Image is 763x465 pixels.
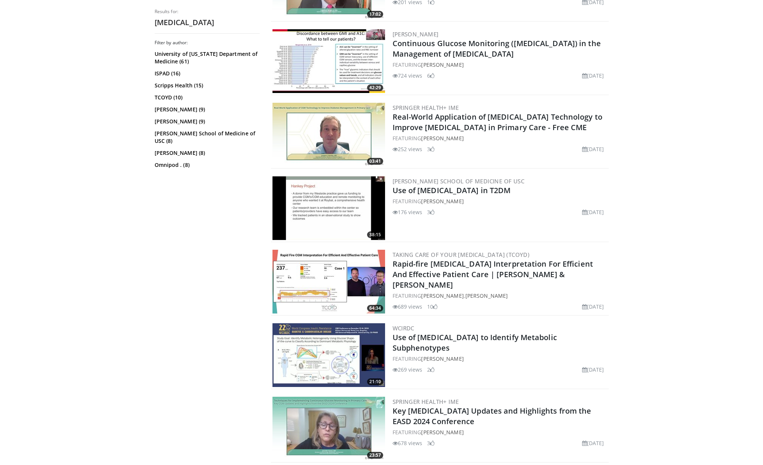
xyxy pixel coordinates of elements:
[367,84,383,91] span: 42:29
[582,366,604,373] li: [DATE]
[155,18,260,27] h2: [MEDICAL_DATA]
[155,50,258,65] a: University of [US_STATE] Department of Medicine (61)
[393,197,607,205] div: FEATURING
[393,208,423,216] li: 176 views
[155,70,258,77] a: ISPAD (16)
[393,292,607,300] div: FEATURING ,
[393,30,439,38] a: [PERSON_NAME]
[582,145,604,153] li: [DATE]
[272,176,385,240] img: 90a2f453-aba9-4ad0-88a1-f9b3f1f286c3.300x170_q85_crop-smart_upscale.jpg
[393,259,593,290] a: Rapid-fire [MEDICAL_DATA] Interpretation For Efficient And Effective Patient Care | [PERSON_NAME]...
[421,198,464,205] a: [PERSON_NAME]
[272,250,385,313] a: 64:34
[393,324,414,332] a: WCIRDC
[367,305,383,312] span: 64:34
[393,72,423,79] li: 724 views
[427,439,435,447] li: 3
[427,208,435,216] li: 3
[272,323,385,387] a: 21:10
[155,40,260,46] h3: Filter by author:
[582,439,604,447] li: [DATE]
[272,103,385,166] img: f2d91e5d-21bc-45e2-9332-1325c2a0d9f9.300x170_q85_crop-smart_upscale.jpg
[582,208,604,216] li: [DATE]
[155,130,258,145] a: [PERSON_NAME] School of Medicine of USC (8)
[272,250,385,313] img: edc086de-942c-4914-9f55-d49da23e4878.300x170_q85_crop-smart_upscale.jpg
[272,103,385,166] a: 03:41
[393,251,530,258] a: Taking Care of Your [MEDICAL_DATA] (TCOYD)
[272,176,385,240] a: 38:15
[427,366,435,373] li: 2
[155,82,258,89] a: Scripps Health (15)
[393,185,511,195] a: Use of [MEDICAL_DATA] in T2DM
[155,118,258,125] a: [PERSON_NAME] (9)
[421,355,464,362] a: [PERSON_NAME]
[582,303,604,310] li: [DATE]
[272,29,385,93] a: 42:29
[393,38,601,59] a: Continuous Glucose Monitoring ([MEDICAL_DATA]) in the Management of [MEDICAL_DATA]
[393,303,423,310] li: 689 views
[421,292,464,299] a: [PERSON_NAME]
[155,106,258,113] a: [PERSON_NAME] (9)
[393,406,591,426] a: Key [MEDICAL_DATA] Updates and Highlights from the EASD 2024 Conference​
[367,452,383,459] span: 23:57
[393,177,525,185] a: [PERSON_NAME] School of Medicine of USC
[393,439,423,447] li: 678 views
[465,292,508,299] a: [PERSON_NAME]
[393,332,557,353] a: Use of [MEDICAL_DATA] to Identify Metabolic Subphenotypes
[582,72,604,79] li: [DATE]
[421,429,464,436] a: [PERSON_NAME]
[393,145,423,153] li: 252 views
[272,397,385,460] img: eba9cc47-ce39-469c-a1e4-278639687748.300x170_q85_crop-smart_upscale.jpg
[367,11,383,18] span: 17:02
[272,323,385,387] img: 0dff75b8-0c62-4080-8393-3c01eba1ef5c.300x170_q85_crop-smart_upscale.jpg
[427,145,435,153] li: 3
[393,134,607,142] div: FEATURING
[272,29,385,93] img: 407cad80-233d-4859-91dc-03f4df344953.300x170_q85_crop-smart_upscale.jpg
[393,61,607,69] div: FEATURING
[367,378,383,385] span: 21:10
[393,112,602,132] a: Real-World Application of [MEDICAL_DATA] Technology to Improve [MEDICAL_DATA] in Primary Care - F...
[393,355,607,363] div: FEATURING
[367,231,383,238] span: 38:15
[393,104,459,111] a: Springer Health+ IME
[427,303,438,310] li: 10
[155,149,258,157] a: [PERSON_NAME] (8)
[155,161,258,169] a: Omnipod . (8)
[421,61,464,68] a: [PERSON_NAME]
[367,158,383,165] span: 03:41
[155,94,258,101] a: TCOYD (10)
[393,428,607,436] div: FEATURING
[427,72,435,79] li: 6
[393,398,459,405] a: Springer Health+ IME
[272,397,385,460] a: 23:57
[421,135,464,142] a: [PERSON_NAME]
[393,366,423,373] li: 269 views
[155,9,260,15] p: Results for:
